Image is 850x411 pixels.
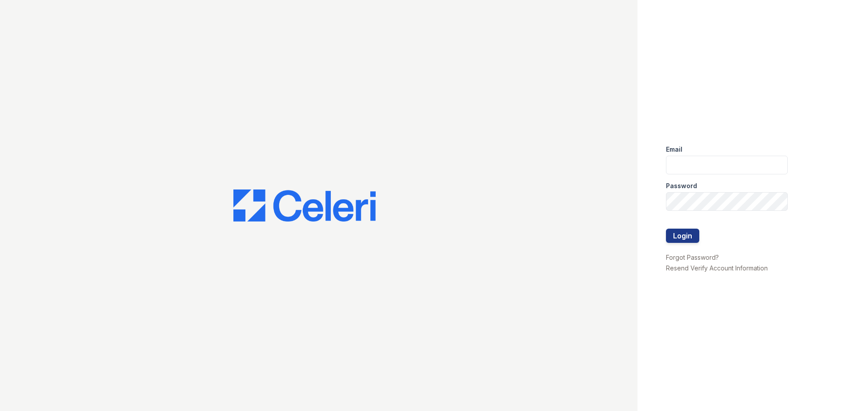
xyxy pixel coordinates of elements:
[233,189,376,222] img: CE_Logo_Blue-a8612792a0a2168367f1c8372b55b34899dd931a85d93a1a3d3e32e68fde9ad4.png
[666,229,699,243] button: Login
[666,145,682,154] label: Email
[666,181,697,190] label: Password
[666,264,768,272] a: Resend Verify Account Information
[666,254,719,261] a: Forgot Password?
